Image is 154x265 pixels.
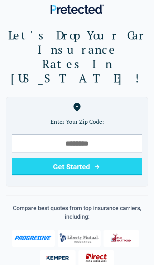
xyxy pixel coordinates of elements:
img: Liberty Mutual [58,229,101,246]
button: Get Started [12,158,142,175]
p: Compare best quotes from top insurance carriers, including: [6,204,148,221]
label: Enter Your Zip Code: [12,117,142,126]
img: Pretected [50,4,104,14]
img: The Hartford [107,230,136,245]
img: Progressive [14,236,53,241]
h1: Let's Drop Your Car Insurance Rates In [US_STATE]! [6,28,148,85]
